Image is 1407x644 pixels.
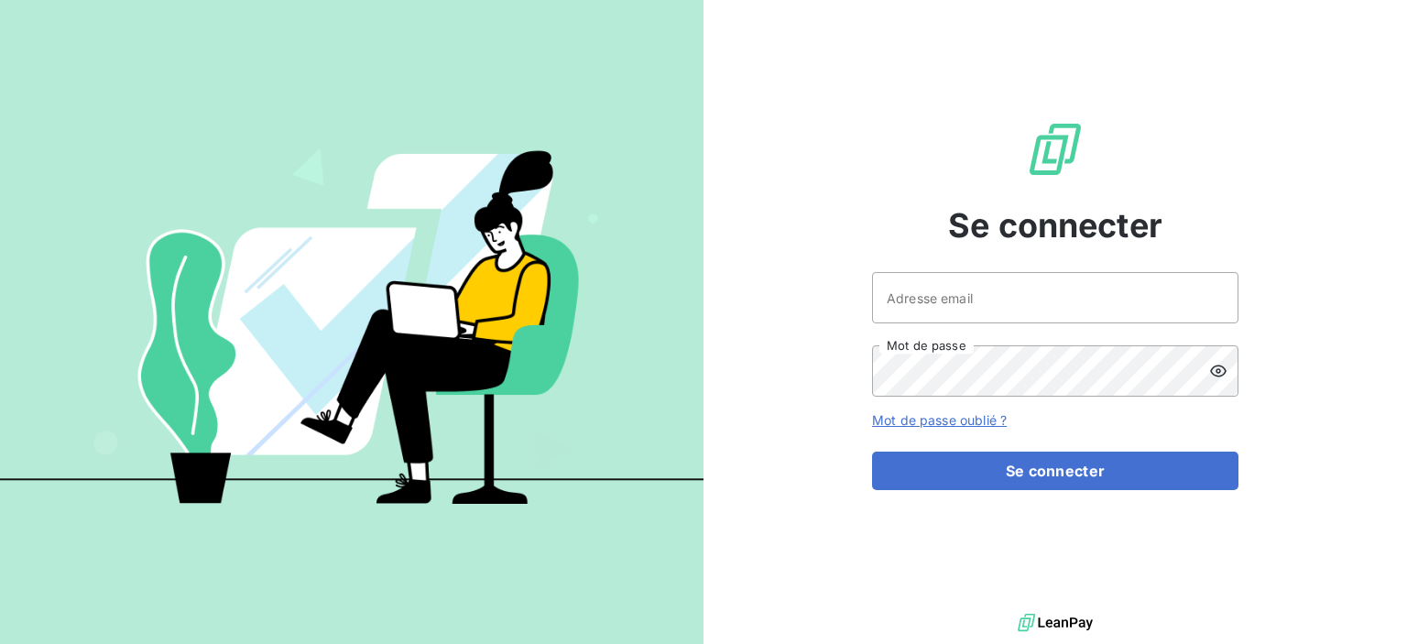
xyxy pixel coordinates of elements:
[872,412,1007,428] a: Mot de passe oublié ?
[1026,120,1085,179] img: Logo LeanPay
[872,272,1238,323] input: placeholder
[872,452,1238,490] button: Se connecter
[948,201,1162,250] span: Se connecter
[1018,609,1093,637] img: logo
